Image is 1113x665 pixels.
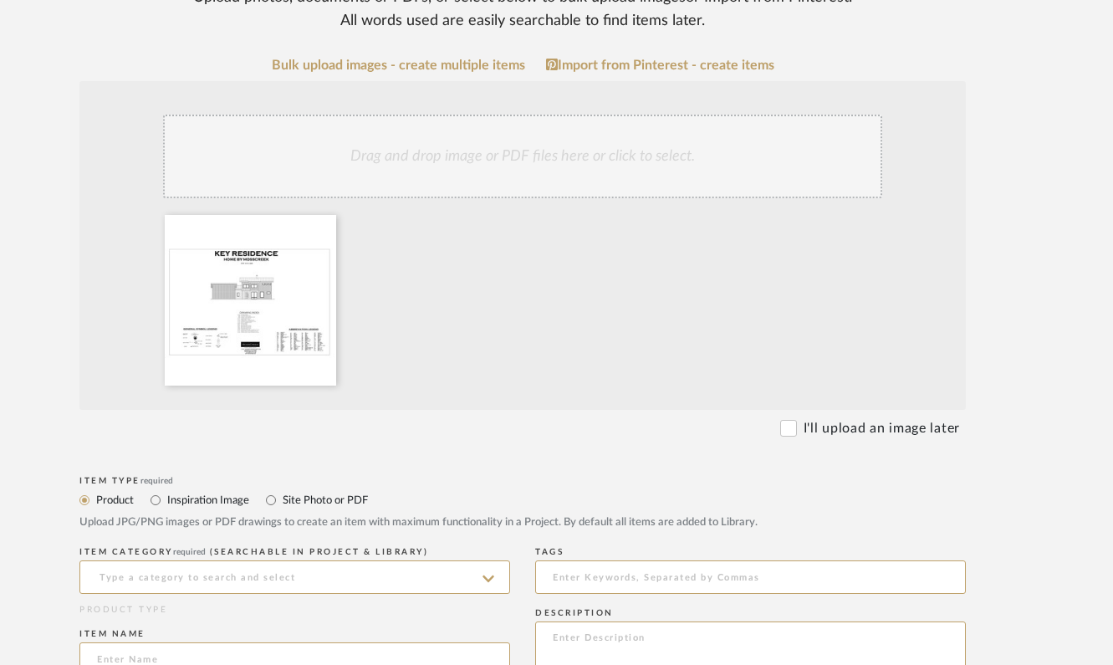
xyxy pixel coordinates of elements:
[79,547,510,557] div: ITEM CATEGORY
[535,560,966,594] input: Enter Keywords, Separated by Commas
[79,629,510,639] div: Item name
[79,514,966,531] div: Upload JPG/PNG images or PDF drawings to create an item with maximum functionality in a Project. ...
[535,547,966,557] div: Tags
[804,418,960,438] label: I'll upload an image later
[272,59,525,73] a: Bulk upload images - create multiple items
[140,477,173,485] span: required
[166,491,249,509] label: Inspiration Image
[94,491,134,509] label: Product
[210,548,429,556] span: (Searchable in Project & Library)
[281,491,368,509] label: Site Photo or PDF
[173,548,206,556] span: required
[535,608,966,618] div: Description
[79,476,966,486] div: Item Type
[79,560,510,594] input: Type a category to search and select
[79,489,966,510] mat-radio-group: Select item type
[79,604,510,616] div: PRODUCT TYPE
[546,58,774,73] a: Import from Pinterest - create items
